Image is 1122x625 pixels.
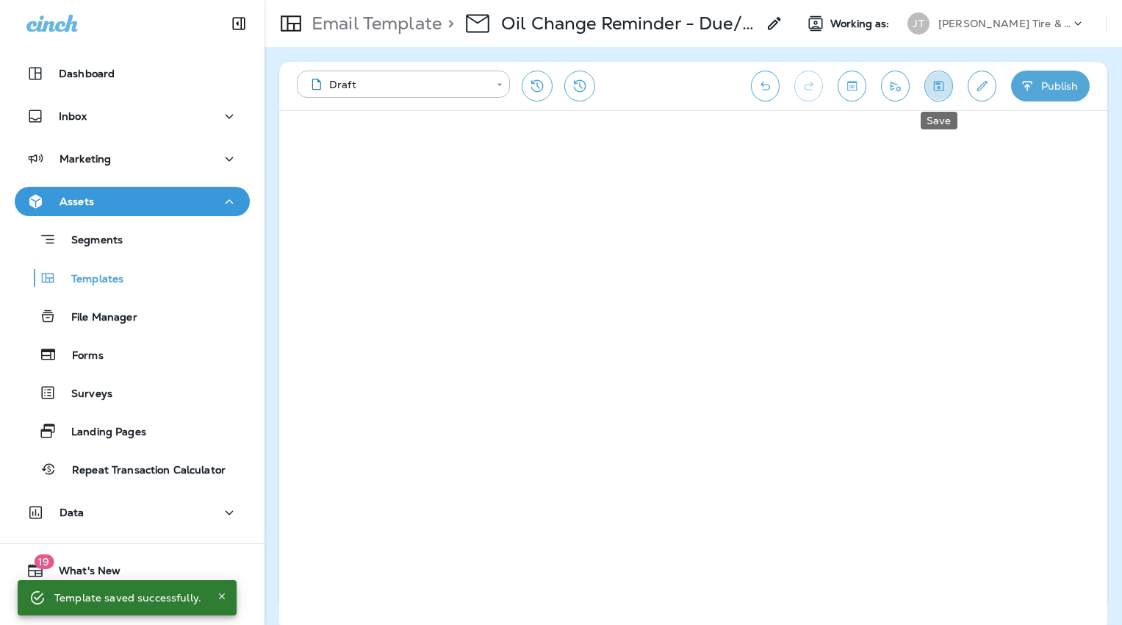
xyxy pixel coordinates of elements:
p: Segments [57,234,123,249]
button: Save [924,71,953,101]
p: Data [60,507,84,518]
button: Dashboard [15,59,250,88]
button: Landing Pages [15,415,250,446]
button: Forms [15,339,250,370]
div: Template saved successfully. [54,585,201,611]
button: Support [15,591,250,621]
button: Edit details [968,71,996,101]
button: File Manager [15,301,250,332]
button: Assets [15,187,250,216]
button: Send test email [881,71,910,101]
p: [PERSON_NAME] Tire & Auto [938,18,1071,29]
div: Draft [307,77,486,92]
button: Restore from previous version [522,71,553,101]
span: Working as: [830,18,893,30]
p: Inbox [59,110,87,122]
button: Undo [751,71,780,101]
button: Collapse Sidebar [218,9,259,38]
button: Repeat Transaction Calculator [15,454,250,485]
div: JT [907,12,929,35]
div: Save [921,112,957,129]
p: Assets [60,196,94,207]
button: Templates [15,262,250,293]
p: Marketing [60,153,111,165]
span: What's New [44,565,121,582]
button: View Changelog [564,71,595,101]
button: Close [213,587,231,605]
button: Marketing [15,144,250,174]
button: Segments [15,224,250,255]
button: Data [15,498,250,527]
p: Forms [57,349,104,363]
button: Toggle preview [838,71,866,101]
p: Templates [57,273,123,287]
p: Surveys [57,387,112,401]
p: Oil Change Reminder - Due/Past Due [501,12,757,35]
button: Surveys [15,377,250,408]
p: Dashboard [59,68,115,79]
span: 19 [34,554,54,569]
p: > [442,12,454,35]
button: Publish [1011,71,1090,101]
p: Landing Pages [57,426,146,440]
button: 19What's New [15,556,250,585]
p: Email Template [306,12,442,35]
p: File Manager [57,311,137,325]
button: Inbox [15,101,250,131]
p: Repeat Transaction Calculator [57,464,226,478]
